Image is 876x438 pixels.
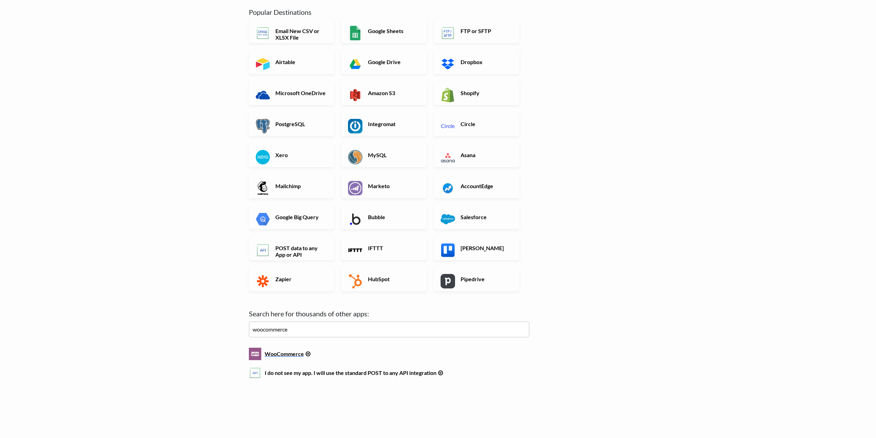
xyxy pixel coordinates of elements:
a: Bubble [341,205,427,229]
a: WooCommerce [249,348,529,357]
h6: Shopify [459,90,513,96]
a: Asana [434,143,519,167]
img: Airtable App & API [256,57,270,71]
h6: Email New CSV or XLSX File [274,28,328,41]
h6: HubSpot [366,276,420,282]
h6: Airtable [274,59,328,65]
img: Bubble App & API [348,212,362,226]
h6: Integromat [366,121,420,127]
a: Dropbox [434,50,519,74]
a: PostgreSQL [249,112,335,136]
img: Mailchimp App & API [256,181,270,195]
img: Amazon S3 App & API [348,88,362,102]
input: examples: zendesk, segment, zoho... [249,322,529,337]
a: Google Sheets [341,19,427,43]
img: Microsoft OneDrive App & API [256,88,270,102]
a: Microsoft OneDrive [249,81,335,105]
h6: Xero [274,152,328,158]
h6: MySQL [366,152,420,158]
h6: FTP or SFTP [459,28,513,34]
h6: Amazon S3 [366,90,420,96]
a: Email New CSV or XLSX File [249,19,335,43]
h6: Zapier [274,276,328,282]
a: MySQL [341,143,427,167]
a: Google Big Query [249,205,335,229]
a: Integromat [341,112,427,136]
a: Pipedrive [434,267,519,291]
h6: POST data to any App or API [274,245,328,258]
img: Marketo App & API [348,181,362,195]
h6: Google Drive [366,59,420,65]
img: POST data to any App or API App & API [256,243,270,257]
h6: Pipedrive [459,276,513,282]
img: AccountEdge App & API [441,181,455,195]
h6: IFTTT [366,245,420,251]
h6: Google Sheets [366,28,420,34]
img: MySQL App & API [348,150,362,164]
img: api.png [249,367,261,379]
img: FTP or SFTP App & API [441,26,455,40]
label: Search here for thousands of other apps: [249,308,529,319]
img: Zapier App & API [256,274,270,288]
img: PostgreSQL App & API [256,119,270,133]
a: FTP or SFTP [434,19,519,43]
img: Email New CSV or XLSX File App & API [256,26,270,40]
a: Amazon S3 [341,81,427,105]
a: Mailchimp [249,174,335,198]
img: HubSpot App & API [348,274,362,288]
h6: Marketo [366,183,420,189]
h6: AccountEdge [459,183,513,189]
h5: Popular Destinations [249,8,529,16]
img: Dropbox App & API [441,57,455,71]
img: Shopify App & API [441,88,455,102]
img: Google Drive App & API [348,57,362,71]
a: Salesforce [434,205,519,229]
h6: Mailchimp [274,183,328,189]
h6: Circle [459,121,513,127]
h6: PostgreSQL [274,121,328,127]
img: Integromat App & API [348,119,362,133]
h6: Dropbox [459,59,513,65]
h6: Google Big Query [274,214,328,220]
a: IFTTT [341,236,427,260]
a: Airtable [249,50,335,74]
a: HubSpot [341,267,427,291]
img: Asana App & API [441,150,455,164]
a: Circle [434,112,519,136]
a: Shopify [434,81,519,105]
a: Xero [249,143,335,167]
img: Xero App & API [256,150,270,164]
a: Marketo [341,174,427,198]
h6: Salesforce [459,214,513,220]
a: I do not see my app. I will use the standard POST to any API integration [249,367,529,376]
h6: [PERSON_NAME] [459,245,513,251]
a: Zapier [249,267,335,291]
img: Salesforce App & API [441,212,455,226]
img: IFTTT App & API [348,243,362,257]
img: Pipedrive App & API [441,274,455,288]
h6: Microsoft OneDrive [274,90,328,96]
iframe: Drift Widget Chat Controller [842,404,868,430]
a: POST data to any App or API [249,236,335,260]
img: Trello App & API [441,243,455,257]
a: [PERSON_NAME] [434,236,519,260]
h6: Asana [459,152,513,158]
img: Google Sheets App & API [348,26,362,40]
a: Google Drive [341,50,427,74]
h6: Bubble [366,214,420,220]
img: Circle App & API [441,119,455,133]
a: AccountEdge [434,174,519,198]
img: woocommerce.png [249,348,261,360]
img: Google Big Query App & API [256,212,270,226]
